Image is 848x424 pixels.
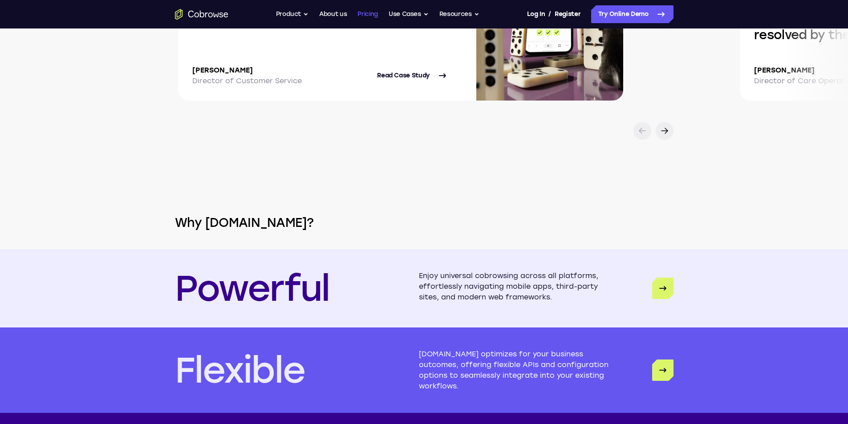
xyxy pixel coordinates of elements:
[357,5,378,23] a: Pricing
[175,9,228,20] a: Go to the home page
[652,278,674,299] a: Powerful
[175,271,329,306] p: Powerful
[548,9,551,20] span: /
[319,5,347,23] a: About us
[527,5,545,23] a: Log In
[419,349,609,392] p: [DOMAIN_NAME] optimizes for your business outcomes, offering flexible APIs and configuration opti...
[555,5,580,23] a: Register
[652,359,674,381] a: Flexible
[389,5,429,23] button: Use Cases
[591,5,674,23] a: Try Online Demo
[377,65,448,86] a: Read Case Study
[139,214,709,231] h2: Why [DOMAIN_NAME]?
[175,352,305,388] p: Flexible
[419,271,609,306] p: Enjoy universal cobrowsing across all platforms, effortlessly navigating mobile apps, third-party...
[276,5,309,23] button: Product
[439,5,479,23] button: Resources
[192,65,302,76] p: [PERSON_NAME]
[192,76,302,86] p: Director of Customer Service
